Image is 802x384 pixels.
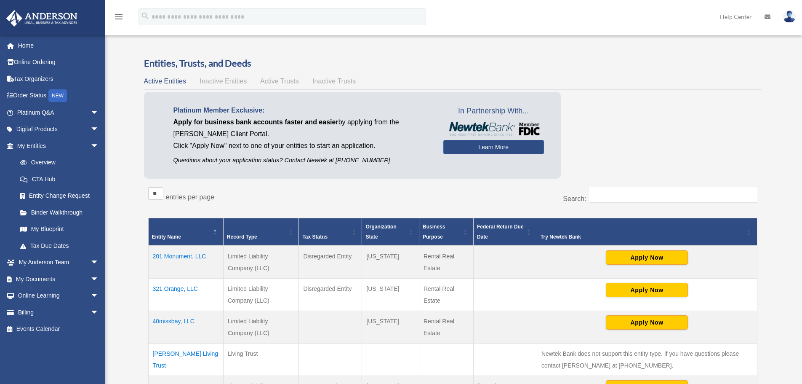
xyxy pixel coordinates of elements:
a: menu [114,15,124,22]
td: Rental Real Estate [419,311,473,344]
a: Online Learningarrow_drop_down [6,287,112,304]
a: Digital Productsarrow_drop_down [6,121,112,138]
a: Events Calendar [6,321,112,338]
td: [US_STATE] [362,246,419,279]
th: Record Type: Activate to sort [223,218,299,246]
a: Home [6,37,112,54]
a: Tax Due Dates [12,237,107,254]
td: 40missbay, LLC [148,311,223,344]
i: menu [114,12,124,22]
span: In Partnership With... [443,105,544,118]
img: Anderson Advisors Platinum Portal [4,10,80,27]
span: Tax Status [302,234,328,240]
span: arrow_drop_down [91,287,107,305]
span: Inactive Trusts [312,78,356,85]
td: Rental Real Estate [419,246,473,279]
span: Record Type [227,234,257,240]
td: [PERSON_NAME] Living Trust [148,344,223,376]
span: arrow_drop_down [91,271,107,288]
td: Limited Liability Company (LLC) [223,311,299,344]
img: NewtekBankLogoSM.png [448,122,540,136]
th: Organization State: Activate to sort [362,218,419,246]
th: Try Newtek Bank : Activate to sort [537,218,757,246]
a: Binder Walkthrough [12,204,107,221]
span: Business Purpose [423,224,445,240]
a: My Anderson Teamarrow_drop_down [6,254,112,271]
td: 321 Orange, LLC [148,279,223,311]
button: Apply Now [606,250,688,265]
span: Active Entities [144,78,186,85]
span: Entity Name [152,234,181,240]
td: Newtek Bank does not support this entity type. If you have questions please contact [PERSON_NAME]... [537,344,757,376]
label: Search: [563,195,586,202]
label: entries per page [166,193,215,201]
td: 201 Monument, LLC [148,246,223,279]
div: Try Newtek Bank [541,232,744,242]
td: Disregarded Entity [299,246,362,279]
span: Organization State [365,224,396,240]
span: Inactive Entities [200,78,247,85]
span: Federal Return Due Date [477,224,524,240]
a: Order StatusNEW [6,87,112,105]
span: arrow_drop_down [91,137,107,155]
th: Tax Status: Activate to sort [299,218,362,246]
p: Platinum Member Exclusive: [173,105,431,116]
span: arrow_drop_down [91,104,107,121]
a: My Documentsarrow_drop_down [6,271,112,287]
h3: Entities, Trusts, and Deeds [144,57,762,70]
img: User Pic [783,11,796,23]
span: Active Trusts [260,78,299,85]
a: Billingarrow_drop_down [6,304,112,321]
i: search [141,11,150,21]
a: Entity Change Request [12,188,107,204]
p: by applying from the [PERSON_NAME] Client Portal. [173,116,431,140]
button: Apply Now [606,315,688,330]
a: Overview [12,154,103,171]
button: Apply Now [606,283,688,297]
a: Online Ordering [6,54,112,71]
span: arrow_drop_down [91,304,107,321]
a: My Entitiesarrow_drop_down [6,137,107,154]
p: Click "Apply Now" next to one of your entities to start an application. [173,140,431,152]
th: Federal Return Due Date: Activate to sort [473,218,537,246]
span: Apply for business bank accounts faster and easier [173,118,338,126]
td: Disregarded Entity [299,279,362,311]
a: My Blueprint [12,221,107,238]
td: Living Trust [223,344,299,376]
span: arrow_drop_down [91,254,107,271]
td: Limited Liability Company (LLC) [223,279,299,311]
td: [US_STATE] [362,279,419,311]
span: arrow_drop_down [91,121,107,138]
div: NEW [48,89,67,102]
a: Platinum Q&Aarrow_drop_down [6,104,112,121]
a: CTA Hub [12,171,107,188]
p: Questions about your application status? Contact Newtek at [PHONE_NUMBER] [173,155,431,166]
th: Entity Name: Activate to invert sorting [148,218,223,246]
th: Business Purpose: Activate to sort [419,218,473,246]
td: Rental Real Estate [419,279,473,311]
a: Learn More [443,140,544,154]
a: Tax Organizers [6,70,112,87]
td: Limited Liability Company (LLC) [223,246,299,279]
td: [US_STATE] [362,311,419,344]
